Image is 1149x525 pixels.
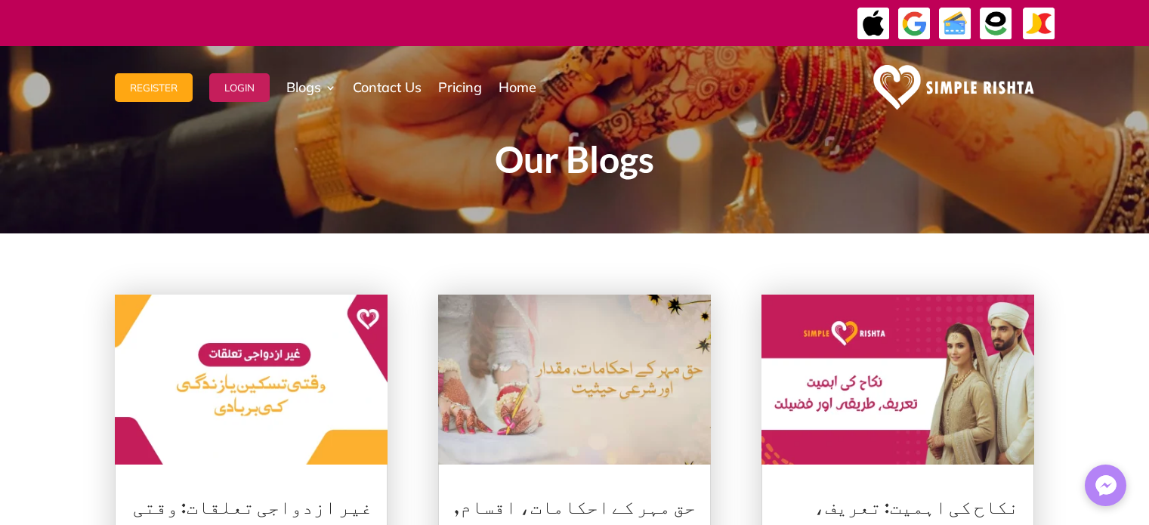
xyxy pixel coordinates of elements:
img: GooglePay-icon [897,7,931,41]
a: Blogs [286,50,336,125]
a: Pricing [438,50,482,125]
img: غیر ازدواجی تعلقات: وقتی تسکین یا زندگی کی بربادی؟ [115,295,388,465]
img: Messenger [1091,471,1121,501]
img: حق مہر کے احکامات، اقسام, مقدار اور شرعی حیثیت [438,295,711,465]
button: Login [209,73,270,102]
a: Register [115,50,193,125]
img: نکاح کی اہمیت: تعریف، طریقہ اور فضیلت [761,295,1034,465]
img: JazzCash-icon [1022,7,1056,41]
img: Credit Cards [938,7,972,41]
a: Home [499,50,536,125]
img: EasyPaisa-icon [979,7,1013,41]
button: Register [115,73,193,102]
img: ApplePay-icon [857,7,891,41]
h1: Our Blogs [167,141,983,185]
a: Login [209,50,270,125]
a: Contact Us [353,50,422,125]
